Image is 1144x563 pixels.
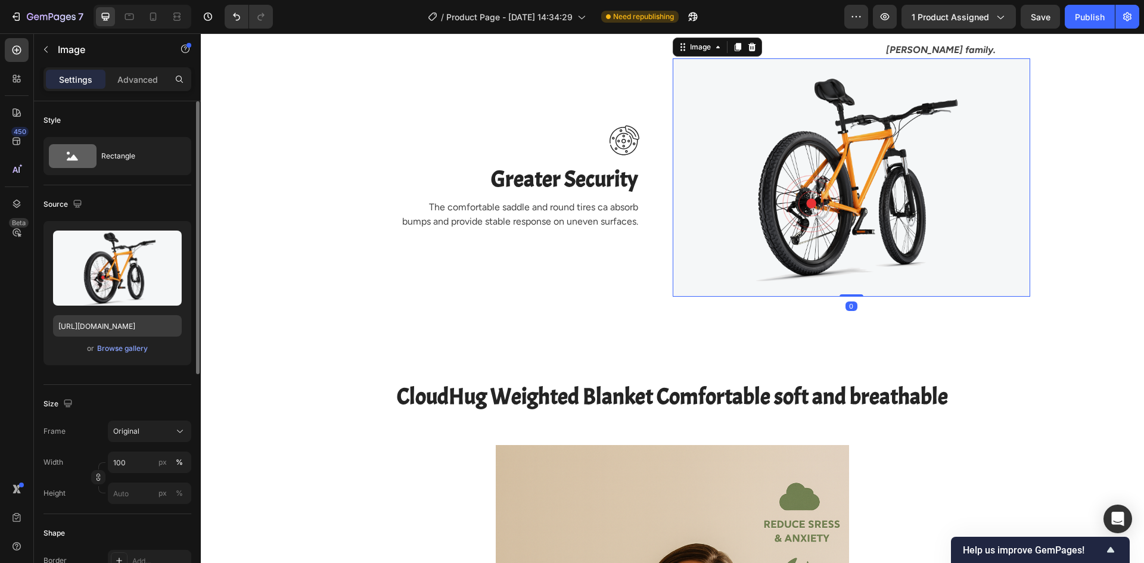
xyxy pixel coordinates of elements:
div: Source [43,197,85,213]
div: Rectangle [101,142,174,170]
div: % [176,457,183,468]
p: Greater Security [149,133,437,160]
span: Help us improve GemPages! [963,545,1103,556]
span: Product Page - [DATE] 14:34:29 [446,11,573,23]
label: Height [43,488,66,499]
button: px [172,486,186,500]
span: Original [113,426,139,437]
button: % [156,455,170,469]
p: Advanced [117,73,158,86]
div: 0 [645,268,657,278]
div: Image [487,8,512,19]
div: Beta [9,218,29,228]
p: Image [58,42,159,57]
iframe: Design area [201,33,1144,563]
label: Width [43,457,63,468]
input: px% [108,483,191,504]
label: Frame [43,426,66,437]
div: px [158,488,167,499]
button: Browse gallery [97,343,148,354]
img: Alt Image [409,92,439,122]
button: Publish [1065,5,1115,29]
button: Save [1021,5,1060,29]
div: 450 [11,127,29,136]
span: 1 product assigned [912,11,989,23]
div: % [176,488,183,499]
button: Show survey - Help us improve GemPages! [963,543,1118,557]
div: Open Intercom Messenger [1103,505,1132,533]
button: % [156,486,170,500]
p: Settings [59,73,92,86]
span: or [87,341,94,356]
span: Need republishing [613,11,674,22]
div: Undo/Redo [225,5,273,29]
img: preview-image [53,231,182,306]
div: px [158,457,167,468]
input: px% [108,452,191,473]
strong: CloudHug Weighted Blanket Comfortable soft and breathable [196,349,747,378]
input: https://example.com/image.jpg [53,315,182,337]
div: Browse gallery [97,343,148,354]
img: Alt Image [472,25,829,263]
button: 7 [5,5,89,29]
button: 1 product assigned [901,5,1016,29]
button: px [172,455,186,469]
div: Size [43,396,75,412]
span: Save [1031,12,1050,22]
div: Style [43,115,61,126]
div: Publish [1075,11,1105,23]
div: Shape [43,528,65,539]
p: 7 [78,10,83,24]
button: Original [108,421,191,442]
span: / [441,11,444,23]
p: The comfortable saddle and round tires ca absorb bumps and provide stable response on uneven surf... [149,167,437,195]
